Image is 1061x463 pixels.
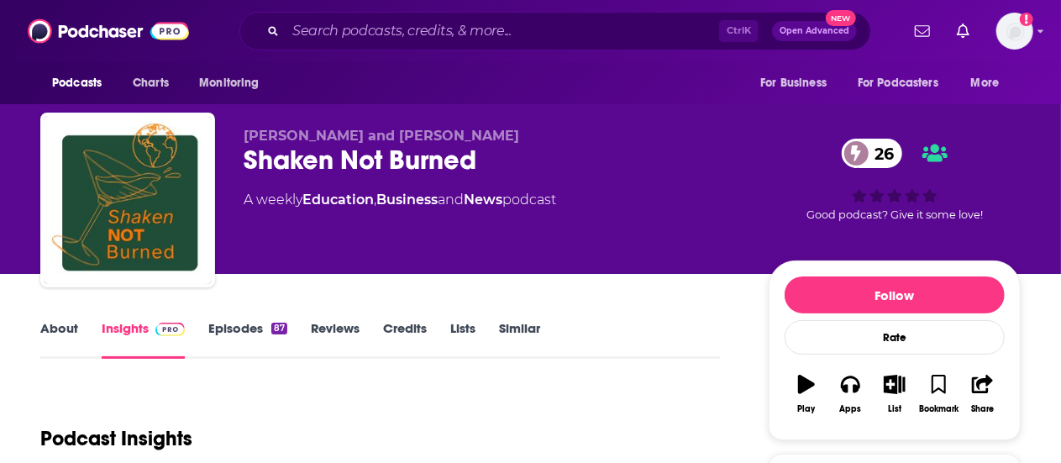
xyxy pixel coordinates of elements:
img: Podchaser Pro [155,323,185,336]
input: Search podcasts, credits, & more... [286,18,719,45]
a: Reviews [311,320,360,359]
span: More [971,71,1000,95]
button: open menu [187,67,281,99]
img: Podchaser - Follow, Share and Rate Podcasts [28,15,189,47]
a: Lists [450,320,475,359]
button: Bookmark [917,364,960,424]
button: Open AdvancedNew [772,21,857,41]
a: Similar [499,320,540,359]
a: Episodes87 [208,320,287,359]
button: open menu [748,67,848,99]
a: About [40,320,78,359]
img: User Profile [996,13,1033,50]
a: 26 [842,139,903,168]
a: Show notifications dropdown [908,17,937,45]
div: Bookmark [919,404,959,414]
button: Show profile menu [996,13,1033,50]
svg: Add a profile image [1020,13,1033,26]
button: Share [961,364,1005,424]
span: Logged in as dbartlett [996,13,1033,50]
div: Play [798,404,816,414]
button: List [873,364,917,424]
a: Business [376,192,438,208]
span: Podcasts [52,71,102,95]
span: 26 [859,139,903,168]
span: Open Advanced [780,27,849,35]
span: Monitoring [199,71,259,95]
div: 87 [271,323,287,334]
img: Shaken Not Burned [44,116,212,284]
h1: Podcast Insights [40,426,192,451]
a: News [464,192,502,208]
div: Share [971,404,994,414]
button: Follow [785,276,1005,313]
button: open menu [959,67,1021,99]
button: open menu [847,67,963,99]
div: A weekly podcast [244,190,556,210]
span: For Podcasters [858,71,938,95]
span: New [826,10,856,26]
span: Charts [133,71,169,95]
span: [PERSON_NAME] and [PERSON_NAME] [244,128,519,144]
span: Good podcast? Give it some love! [806,208,983,221]
a: Credits [383,320,427,359]
span: , [374,192,376,208]
div: Apps [840,404,862,414]
a: Education [302,192,374,208]
span: For Business [760,71,827,95]
a: Charts [122,67,179,99]
button: Play [785,364,828,424]
span: and [438,192,464,208]
div: List [888,404,901,414]
div: Rate [785,320,1005,355]
button: open menu [40,67,123,99]
a: Show notifications dropdown [950,17,976,45]
a: InsightsPodchaser Pro [102,320,185,359]
button: Apps [828,364,872,424]
span: Ctrl K [719,20,759,42]
div: Search podcasts, credits, & more... [239,12,871,50]
div: 26Good podcast? Give it some love! [769,128,1021,232]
